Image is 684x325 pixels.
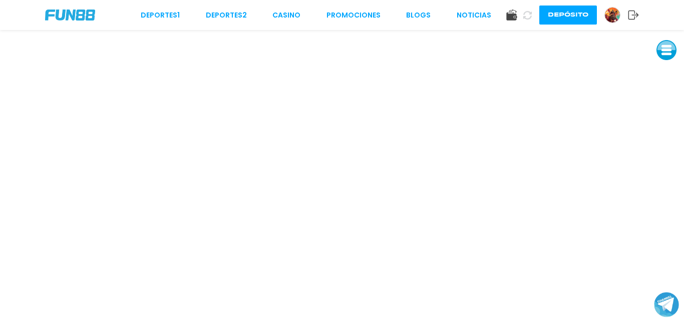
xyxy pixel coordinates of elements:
img: Company Logo [45,10,95,21]
a: NOTICIAS [457,10,491,21]
a: Deportes1 [141,10,180,21]
img: Avatar [605,8,620,23]
a: BLOGS [406,10,431,21]
a: Promociones [326,10,381,21]
a: Avatar [604,7,628,23]
a: Deportes2 [206,10,247,21]
button: Depósito [539,6,597,25]
a: CASINO [272,10,300,21]
button: Join telegram channel [654,291,679,317]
